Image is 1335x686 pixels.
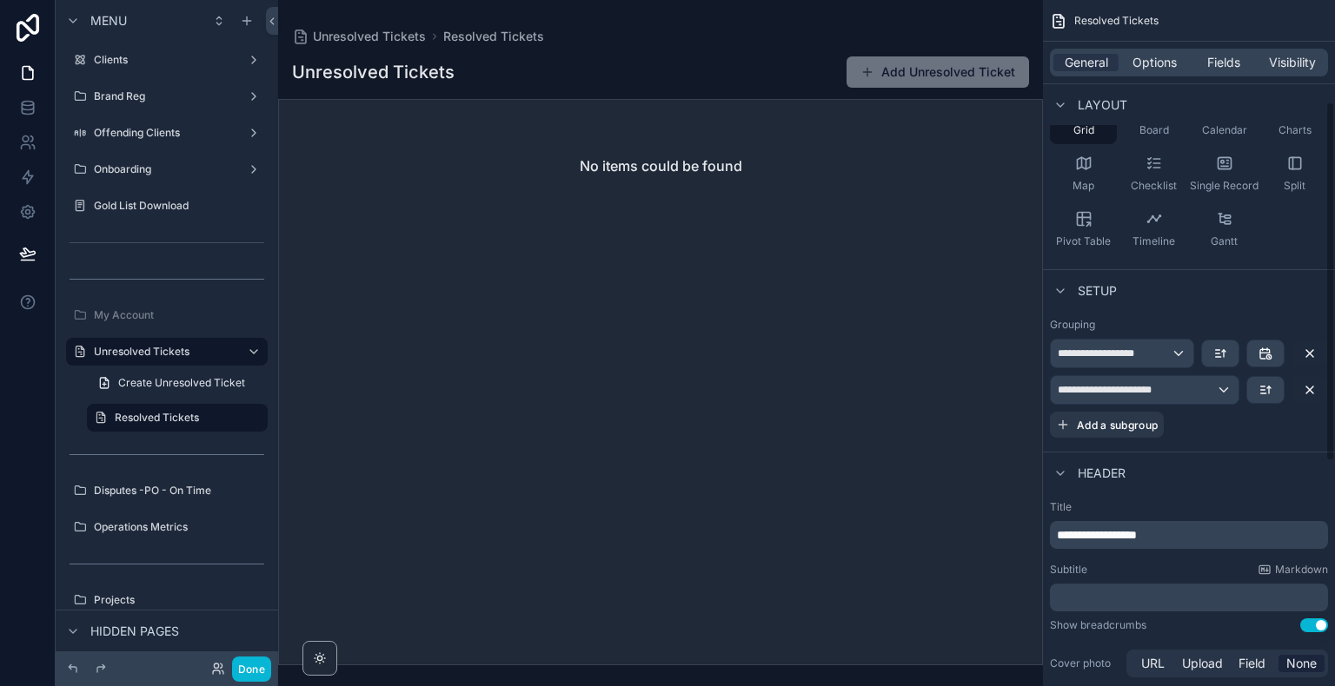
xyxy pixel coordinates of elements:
[94,199,264,213] label: Gold List Download
[1286,655,1317,672] span: None
[90,12,127,30] span: Menu
[66,155,268,183] a: Onboarding
[94,53,240,67] label: Clients
[1065,54,1108,71] span: General
[66,301,268,329] a: My Account
[1132,234,1175,248] span: Timeline
[1211,234,1238,248] span: Gantt
[66,586,268,614] a: Projects
[1050,563,1087,577] label: Subtitle
[1182,655,1223,672] span: Upload
[94,484,264,498] label: Disputes -PO - On Time
[1074,14,1159,28] span: Resolved Tickets
[66,192,268,220] a: Gold List Download
[90,623,179,640] span: Hidden pages
[1202,123,1247,137] span: Calendar
[1078,465,1126,482] span: Header
[66,46,268,74] a: Clients
[1077,419,1158,432] span: Add a subgroup
[66,338,268,366] a: Unresolved Tickets
[1275,563,1328,577] span: Markdown
[66,119,268,147] a: Offending Clients
[1050,412,1164,438] button: Add a subgroup
[1050,148,1117,200] button: Map
[1050,584,1328,611] div: scrollable content
[1056,234,1111,248] span: Pivot Table
[1073,123,1094,137] span: Grid
[94,162,240,176] label: Onboarding
[87,404,268,432] a: Resolved Tickets
[1050,656,1119,670] label: Cover photo
[1078,96,1127,114] span: Layout
[1139,123,1169,137] span: Board
[1191,203,1258,255] button: Gantt
[1284,179,1305,193] span: Split
[94,89,240,103] label: Brand Reg
[66,513,268,541] a: Operations Metrics
[1078,282,1117,300] span: Setup
[87,369,268,397] a: Create Unresolved Ticket
[94,345,233,359] label: Unresolved Tickets
[94,126,240,140] label: Offending Clients
[1269,54,1316,71] span: Visibility
[94,520,264,534] label: Operations Metrics
[94,308,264,322] label: My Account
[1120,148,1187,200] button: Checklist
[1207,54,1240,71] span: Fields
[1073,179,1094,193] span: Map
[1190,179,1259,193] span: Single Record
[232,656,271,682] button: Done
[1141,655,1165,672] span: URL
[66,477,268,505] a: Disputes -PO - On Time
[94,593,264,607] label: Projects
[115,411,257,425] label: Resolved Tickets
[1191,148,1258,200] button: Single Record
[1131,179,1177,193] span: Checklist
[66,82,268,110] a: Brand Reg
[1050,318,1095,332] label: Grouping
[1050,521,1328,549] div: scrollable content
[1258,563,1328,577] a: Markdown
[1239,655,1265,672] span: Field
[1261,148,1328,200] button: Split
[1279,123,1312,137] span: Charts
[1132,54,1177,71] span: Options
[1050,618,1146,632] div: Show breadcrumbs
[118,376,245,390] span: Create Unresolved Ticket
[1050,500,1328,514] label: Title
[1120,203,1187,255] button: Timeline
[1050,203,1117,255] button: Pivot Table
